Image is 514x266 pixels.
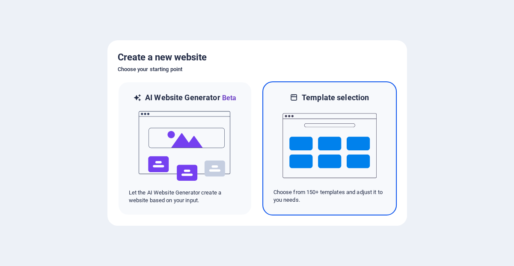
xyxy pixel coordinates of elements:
[118,51,397,64] h5: Create a new website
[118,81,252,215] div: AI Website GeneratorBetaaiLet the AI Website Generator create a website based on your input.
[302,93,369,103] h6: Template selection
[129,189,241,204] p: Let the AI Website Generator create a website based on your input.
[138,103,232,189] img: ai
[220,94,237,102] span: Beta
[273,188,386,204] p: Choose from 150+ templates and adjust it to you needs.
[145,93,236,103] h6: AI Website Generator
[262,81,397,215] div: Template selectionChoose from 150+ templates and adjust it to you needs.
[118,64,397,75] h6: Choose your starting point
